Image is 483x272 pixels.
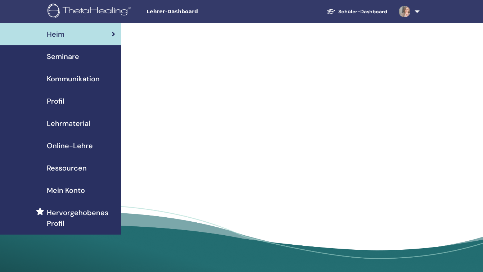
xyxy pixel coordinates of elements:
[47,118,90,129] span: Lehrmaterial
[47,96,64,106] span: Profil
[327,8,335,14] img: graduation-cap-white.svg
[48,4,134,20] img: logo.png
[321,5,393,18] a: Schüler-Dashboard
[47,29,64,40] span: Heim
[47,140,93,151] span: Online-Lehre
[47,51,79,62] span: Seminare
[47,185,85,196] span: Mein Konto
[47,207,115,229] span: Hervorgehobenes Profil
[47,163,87,173] span: Ressourcen
[399,6,410,17] img: default.jpg
[146,8,254,15] span: Lehrer-Dashboard
[47,73,100,84] span: Kommunikation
